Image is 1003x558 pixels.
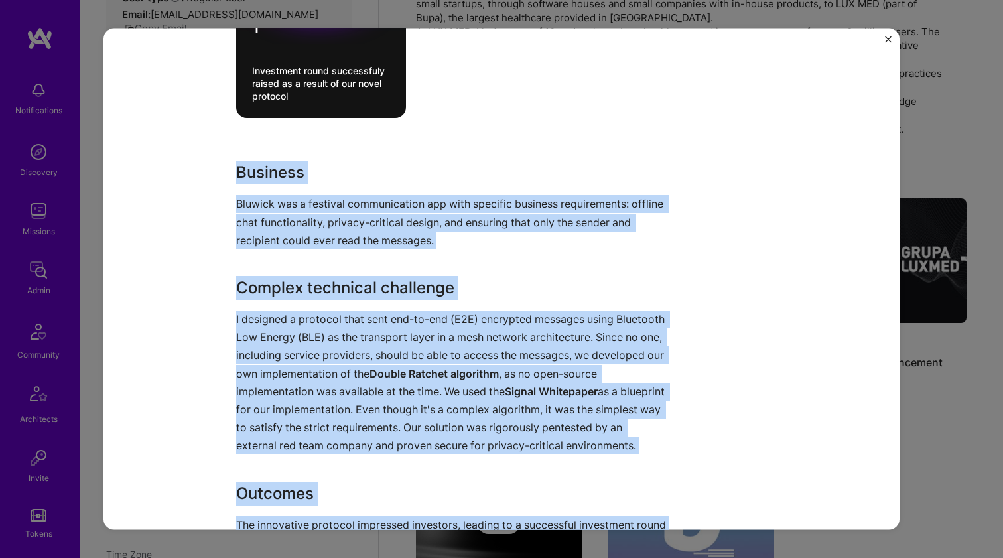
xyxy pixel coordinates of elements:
[236,275,667,299] h3: Complex technical challenge
[236,161,667,184] h3: Business
[236,481,667,505] h3: Outcomes
[252,64,390,102] div: Investment round successfuly raised as a result of our novel protocol
[885,36,892,50] button: Close
[252,18,390,38] div: 1
[236,516,667,533] p: The innovative protocol impressed investors, leading to a successful investment round
[236,195,667,249] p: Bluwick was a festival communication app with specific business requirements: offline chat functi...
[369,366,499,380] strong: Double Ratchet algorithm
[236,310,667,454] p: I designed a protocol that sent end-to-end (E2E) encrypted messages using Bluetooth Low Energy (B...
[505,384,598,397] strong: Signal Whitepaper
